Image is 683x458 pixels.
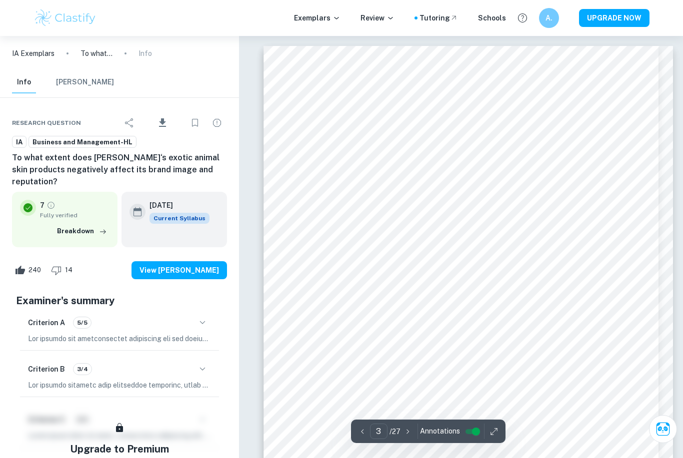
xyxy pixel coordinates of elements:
[141,110,183,136] div: Download
[419,12,458,23] a: Tutoring
[73,318,91,327] span: 5/5
[54,224,109,239] button: Breakdown
[360,12,394,23] p: Review
[56,71,114,93] button: [PERSON_NAME]
[12,48,54,59] a: IA Exemplars
[28,317,65,328] h6: Criterion A
[40,200,44,211] p: 7
[149,213,209,224] span: Current Syllabus
[207,113,227,133] div: Report issue
[80,48,112,59] p: To what extent does [PERSON_NAME]‘s exotic animal skin products negatively affect its brand image...
[119,113,139,133] div: Share
[40,211,109,220] span: Fully verified
[149,200,201,211] h6: [DATE]
[131,261,227,279] button: View [PERSON_NAME]
[579,9,649,27] button: UPGRADE NOW
[543,12,555,23] h6: A.
[478,12,506,23] a: Schools
[28,136,136,148] a: Business and Management-HL
[138,48,152,59] p: Info
[12,137,26,147] span: IA
[294,12,340,23] p: Exemplars
[12,71,36,93] button: Info
[29,137,136,147] span: Business and Management-HL
[46,201,55,210] a: Grade fully verified
[149,213,209,224] div: This exemplar is based on the current syllabus. Feel free to refer to it for inspiration/ideas wh...
[28,380,211,391] p: Lor ipsumdo sitametc adip elitseddoe temporinc, utlab etdo magnaa eni adminimv quisn. Exe ullamco...
[16,293,223,308] h5: Examiner's summary
[59,265,78,275] span: 14
[73,365,91,374] span: 3/4
[28,364,65,375] h6: Criterion B
[12,118,81,127] span: Research question
[48,262,78,278] div: Dislike
[12,136,26,148] a: IA
[70,442,169,457] h5: Upgrade to Premium
[12,152,227,188] h6: To what extent does [PERSON_NAME]‘s exotic animal skin products negatively affect its brand image...
[28,333,211,344] p: Lor ipsumdo sit ametconsectet adipiscing eli sed doeiusm te "incidi" utl etdolor magnaaliq en ad ...
[23,265,46,275] span: 240
[649,415,677,443] button: Ask Clai
[420,426,460,437] span: Annotations
[12,262,46,278] div: Like
[539,8,559,28] button: A.
[185,113,205,133] div: Bookmark
[514,9,531,26] button: Help and Feedback
[389,426,400,437] p: / 27
[33,8,97,28] img: Clastify logo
